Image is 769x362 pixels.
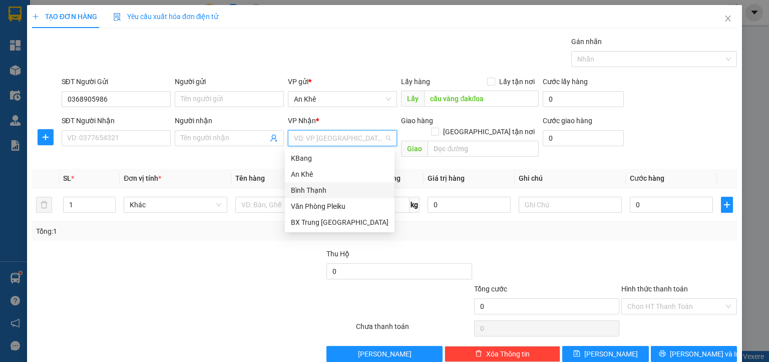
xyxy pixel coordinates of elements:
[9,21,89,33] div: C Cúc
[36,226,297,237] div: Tổng: 1
[113,13,219,21] span: Yêu cầu xuất hóa đơn điện tử
[288,76,397,87] div: VP gửi
[721,201,732,209] span: plus
[38,133,53,141] span: plus
[495,76,539,87] span: Lấy tận nơi
[515,169,626,188] th: Ghi chú
[96,33,176,47] div: 0782577917
[475,350,482,358] span: delete
[288,117,316,125] span: VP Nhận
[32,13,97,21] span: TẠO ĐƠN HÀNG
[571,38,602,46] label: Gán nhãn
[175,115,284,126] div: Người nhận
[562,346,649,362] button: save[PERSON_NAME]
[651,346,737,362] button: printer[PERSON_NAME] và In
[63,174,71,182] span: SL
[38,129,54,145] button: plus
[543,91,624,107] input: Cước lấy hàng
[401,78,430,86] span: Lấy hàng
[714,5,742,33] button: Close
[486,348,530,359] span: Xóa Thông tin
[573,350,580,358] span: save
[130,197,221,212] span: Khác
[291,217,389,228] div: BX Trung [GEOGRAPHIC_DATA]
[32,13,39,20] span: plus
[519,197,622,213] input: Ghi Chú
[235,174,265,182] span: Tên hàng
[96,10,120,20] span: Nhận:
[9,10,24,20] span: Gửi:
[96,9,176,21] div: Bình Thạnh
[96,21,176,33] div: Hân
[410,197,420,213] span: kg
[424,91,539,107] input: Dọc đường
[401,117,433,125] span: Giao hàng
[401,141,428,157] span: Giao
[630,174,664,182] span: Cước hàng
[355,321,473,338] div: Chưa thanh toán
[428,174,465,182] span: Giá trị hàng
[401,91,424,107] span: Lấy
[721,197,733,213] button: plus
[124,174,161,182] span: Đơn vị tính
[326,250,349,258] span: Thu Hộ
[291,169,389,180] div: An Khê
[8,53,90,65] div: 30.000
[294,92,391,107] span: An Khê
[584,348,638,359] span: [PERSON_NAME]
[428,141,539,157] input: Dọc đường
[621,285,688,293] label: Hình thức thanh toán
[62,115,171,126] div: SĐT Người Nhận
[428,197,511,213] input: 0
[445,346,560,362] button: deleteXóa Thông tin
[285,166,395,182] div: An Khê
[9,33,89,47] div: 0367577838
[291,201,389,212] div: Văn Phòng Pleiku
[543,130,624,146] input: Cước giao hàng
[543,78,588,86] label: Cước lấy hàng
[291,185,389,196] div: Bình Thạnh
[62,76,171,87] div: SĐT Người Gửi
[724,15,732,23] span: close
[543,117,592,125] label: Cước giao hàng
[285,198,395,214] div: Văn Phòng Pleiku
[439,126,539,137] span: [GEOGRAPHIC_DATA] tận nơi
[474,285,507,293] span: Tổng cước
[175,76,284,87] div: Người gửi
[285,182,395,198] div: Bình Thạnh
[659,350,666,358] span: printer
[8,54,23,64] span: CR :
[9,9,89,21] div: An Khê
[36,197,52,213] button: delete
[285,150,395,166] div: KBang
[9,71,176,83] div: Tên hàng: xoong + chảo ( : 1 )
[113,13,121,21] img: icon
[358,348,412,359] span: [PERSON_NAME]
[270,134,278,142] span: user-add
[138,70,151,84] span: SL
[235,197,338,213] input: VD: Bàn, Ghế
[291,153,389,164] div: KBang
[285,214,395,230] div: BX Trung Tâm Đà Nẵng
[670,348,740,359] span: [PERSON_NAME] và In
[326,346,442,362] button: [PERSON_NAME]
